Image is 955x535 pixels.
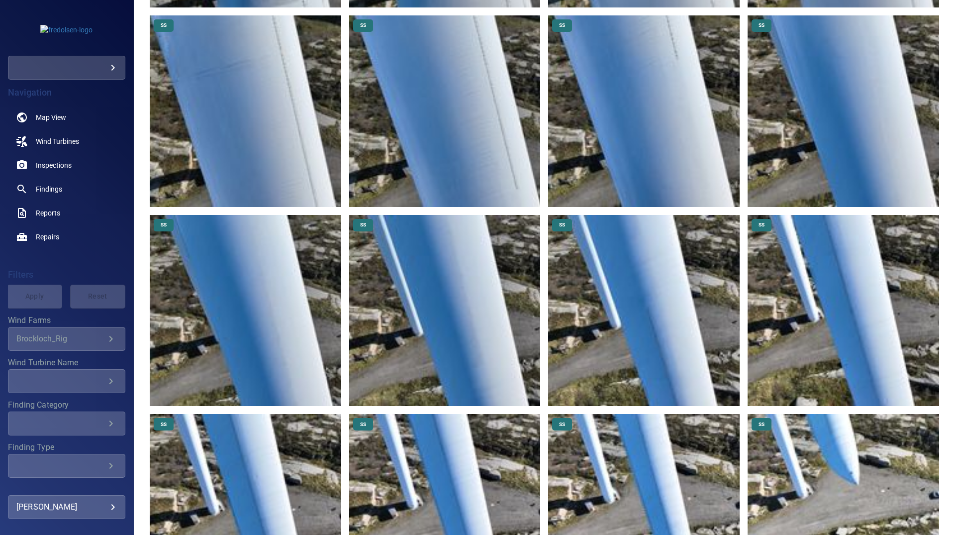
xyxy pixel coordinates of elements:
[8,317,125,324] label: Wind Farms
[8,153,125,177] a: inspections noActive
[753,421,770,428] span: SS
[753,221,770,228] span: SS
[8,359,125,367] label: Wind Turbine Name
[8,327,125,351] div: Wind Farms
[155,221,173,228] span: SS
[354,421,372,428] span: SS
[753,22,770,29] span: SS
[36,232,59,242] span: Repairs
[8,369,125,393] div: Wind Turbine Name
[8,56,125,80] div: fredolsen
[36,112,66,122] span: Map View
[8,270,125,280] h4: Filters
[155,22,173,29] span: SS
[8,401,125,409] label: Finding Category
[36,184,62,194] span: Findings
[8,129,125,153] a: windturbines noActive
[354,221,372,228] span: SS
[553,421,571,428] span: SS
[36,136,79,146] span: Wind Turbines
[8,412,125,435] div: Finding Category
[553,221,571,228] span: SS
[354,22,372,29] span: SS
[8,454,125,478] div: Finding Type
[8,88,125,98] h4: Navigation
[36,208,60,218] span: Reports
[36,160,72,170] span: Inspections
[8,201,125,225] a: reports noActive
[8,443,125,451] label: Finding Type
[8,177,125,201] a: findings noActive
[8,225,125,249] a: repairs noActive
[16,334,105,343] div: Brockloch_Rig
[16,499,117,515] div: [PERSON_NAME]
[553,22,571,29] span: SS
[8,106,125,129] a: map noActive
[40,25,93,35] img: fredolsen-logo
[155,421,173,428] span: SS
